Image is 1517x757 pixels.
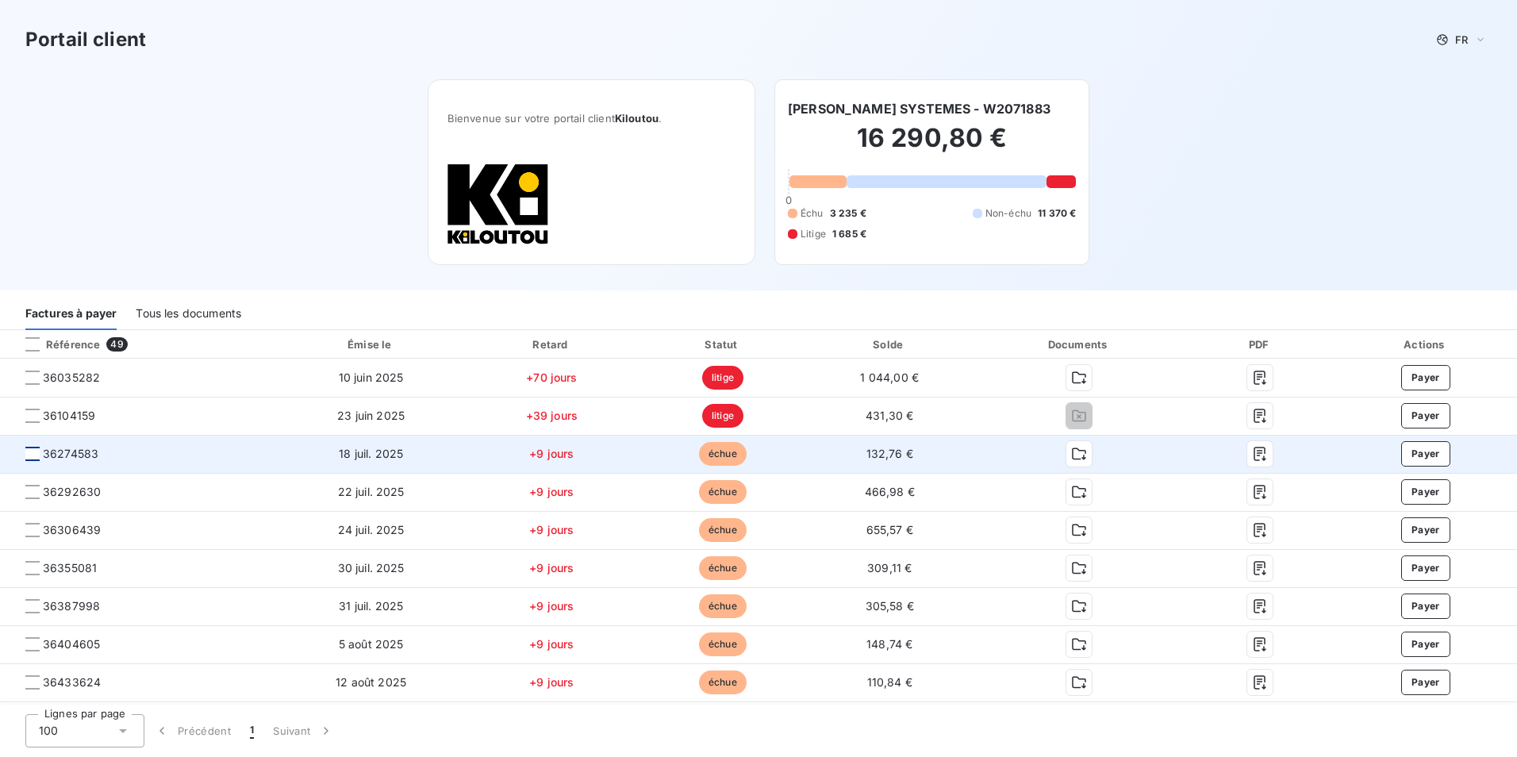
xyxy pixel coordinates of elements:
[866,599,914,613] span: 305,58 €
[447,163,549,245] img: Company logo
[699,671,747,694] span: échue
[867,675,912,689] span: 110,84 €
[526,371,577,384] span: +70 jours
[1189,336,1331,352] div: PDF
[106,337,127,352] span: 49
[25,25,146,54] h3: Portail client
[865,485,915,498] span: 466,98 €
[1401,403,1450,428] button: Payer
[702,366,743,390] span: litige
[1401,632,1450,657] button: Payer
[529,523,574,536] span: +9 jours
[867,561,912,574] span: 309,11 €
[866,637,912,651] span: 148,74 €
[43,674,101,690] span: 36433624
[339,447,403,460] span: 18 juil. 2025
[699,442,747,466] span: échue
[529,637,574,651] span: +9 jours
[280,336,462,352] div: Émise le
[699,632,747,656] span: échue
[338,561,405,574] span: 30 juil. 2025
[985,206,1031,221] span: Non-échu
[338,523,405,536] span: 24 juil. 2025
[529,485,574,498] span: +9 jours
[13,337,100,352] div: Référence
[702,404,743,428] span: litige
[529,599,574,613] span: +9 jours
[1401,479,1450,505] button: Payer
[339,599,403,613] span: 31 juil. 2025
[529,561,574,574] span: +9 jours
[529,447,574,460] span: +9 jours
[39,723,58,739] span: 100
[699,556,747,580] span: échue
[43,636,100,652] span: 36404605
[339,371,404,384] span: 10 juin 2025
[975,336,1183,352] div: Documents
[866,523,913,536] span: 655,57 €
[699,518,747,542] span: échue
[25,297,117,330] div: Factures à payer
[338,485,405,498] span: 22 juil. 2025
[810,336,969,352] div: Solde
[801,227,826,241] span: Litige
[339,637,404,651] span: 5 août 2025
[43,522,101,538] span: 36306439
[526,409,578,422] span: +39 jours
[788,122,1076,170] h2: 16 290,80 €
[866,409,913,422] span: 431,30 €
[699,594,747,618] span: échue
[866,447,913,460] span: 132,76 €
[1338,336,1514,352] div: Actions
[337,409,405,422] span: 23 juin 2025
[1038,206,1076,221] span: 11 370 €
[447,112,735,125] span: Bienvenue sur votre portail client .
[240,714,263,747] button: 1
[1401,594,1450,619] button: Payer
[250,723,254,739] span: 1
[801,206,824,221] span: Échu
[136,297,241,330] div: Tous les documents
[1401,365,1450,390] button: Payer
[785,194,792,206] span: 0
[1401,670,1450,695] button: Payer
[832,227,866,241] span: 1 685 €
[43,484,101,500] span: 36292630
[43,560,97,576] span: 36355081
[263,714,344,747] button: Suivant
[43,408,95,424] span: 36104159
[43,370,100,386] span: 36035282
[788,99,1050,118] h6: [PERSON_NAME] SYSTEMES - W2071883
[860,371,919,384] span: 1 044,00 €
[699,480,747,504] span: échue
[529,675,574,689] span: +9 jours
[336,675,406,689] span: 12 août 2025
[1401,517,1450,543] button: Payer
[830,206,866,221] span: 3 235 €
[144,714,240,747] button: Précédent
[43,446,98,462] span: 36274583
[43,598,100,614] span: 36387998
[641,336,804,352] div: Statut
[1401,441,1450,467] button: Payer
[1401,555,1450,581] button: Payer
[468,336,635,352] div: Retard
[615,112,659,125] span: Kiloutou
[1455,33,1468,46] span: FR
